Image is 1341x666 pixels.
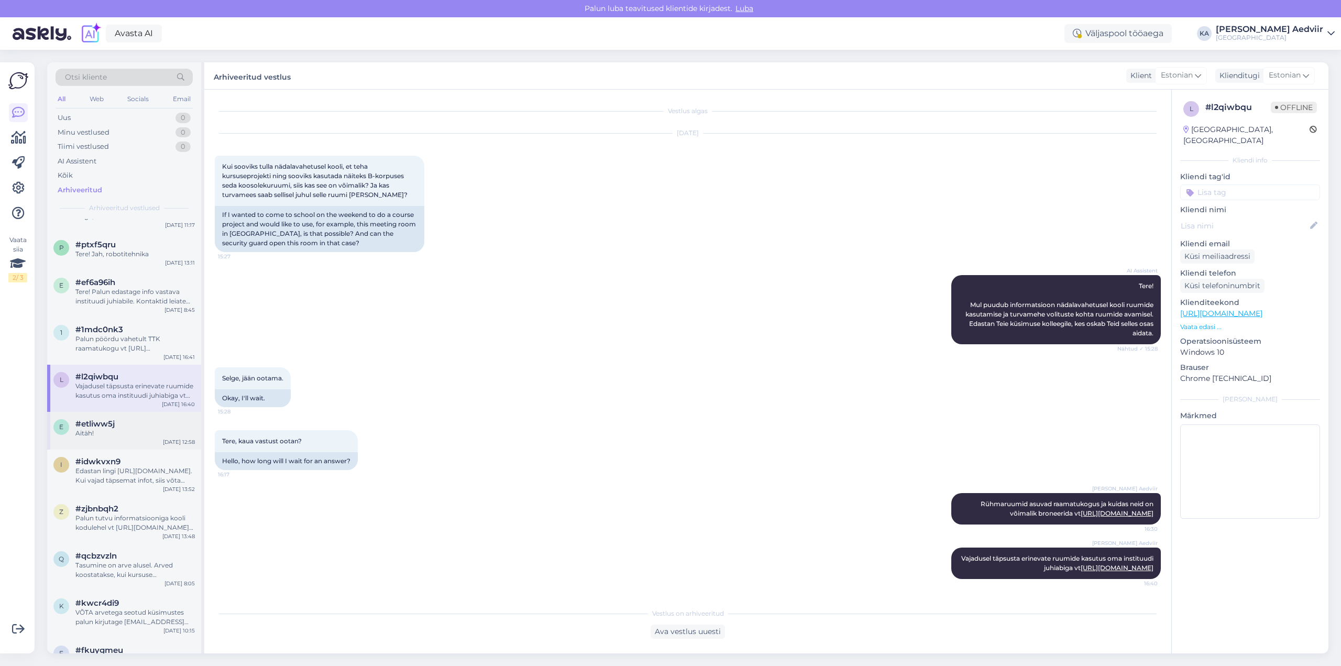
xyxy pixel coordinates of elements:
div: If I wanted to come to school on the weekend to do a course project and would like to use, for ex... [215,206,424,252]
div: Vestlus algas [215,106,1161,116]
p: Kliendi tag'id [1180,171,1320,182]
span: Arhiveeritud vestlused [89,203,160,213]
div: Väljaspool tööaega [1064,24,1172,43]
a: Avasta AI [106,25,162,42]
span: e [59,281,63,289]
div: AI Assistent [58,156,96,167]
span: l [1190,105,1193,113]
div: Email [171,92,193,106]
div: [DATE] 16:41 [163,353,195,361]
span: #ptxf5qru [75,240,116,249]
span: Offline [1271,102,1317,113]
span: f [59,649,63,657]
div: All [56,92,68,106]
div: [DATE] 13:11 [165,259,195,267]
span: Tere, kaua vastust ootan? [222,437,302,445]
a: [URL][DOMAIN_NAME] [1180,309,1262,318]
span: #idwkvxn9 [75,457,120,466]
span: p [59,244,64,252]
span: z [59,508,63,516]
p: Operatsioonisüsteem [1180,336,1320,347]
div: KA [1197,26,1212,41]
div: [DATE] 16:40 [162,400,195,408]
div: Tiimi vestlused [58,141,109,152]
div: Tere! Jah, robotitehnika [75,249,195,259]
span: Vajadusel täpsusta erinevate ruumide kasutus oma instituudi juhiabiga vt [961,554,1155,572]
span: 16:17 [218,471,257,478]
div: Palun tutvu informatsiooniga kooli kodulehel vt [URL][DOMAIN_NAME] (office - [EMAIL_ADDRESS][DOMA... [75,514,195,532]
div: 0 [175,113,191,123]
span: #etliww5j [75,419,115,429]
span: Selge, jään ootama. [222,374,283,382]
span: k [59,602,64,610]
a: [URL][DOMAIN_NAME] [1081,564,1153,572]
span: 15:27 [218,253,257,260]
div: Küsi meiliaadressi [1180,249,1255,264]
div: Okay, I'll wait. [215,389,291,407]
div: Klienditugi [1215,70,1260,81]
p: Chrome [TECHNICAL_ID] [1180,373,1320,384]
div: Hello, how long will I wait for an answer? [215,452,358,470]
div: Klient [1126,70,1152,81]
div: [DATE] 10:15 [163,627,195,635]
div: Kõik [58,170,73,181]
div: [DATE] [215,128,1161,138]
div: Ava vestlus uuesti [651,625,725,639]
div: 2 / 3 [8,273,27,282]
div: 0 [175,141,191,152]
span: 16:30 [1118,525,1158,533]
div: [DATE] 8:05 [164,580,195,587]
div: [PERSON_NAME] [1180,395,1320,404]
div: [DATE] 13:52 [163,485,195,493]
img: Askly Logo [8,71,28,91]
span: [PERSON_NAME] Aedviir [1092,539,1158,547]
div: [DATE] 12:58 [163,438,195,446]
div: VÕTA arvetega seotud küsimustes palun kirjutage [EMAIL_ADDRESS][DOMAIN_NAME]. [75,608,195,627]
p: Kliendi email [1180,238,1320,249]
span: #ef6a96ih [75,278,115,287]
div: Uus [58,113,71,123]
div: Edastan lingi [URL][DOMAIN_NAME]. Kui vajad täpsemat infot, siis võta ühendust tudengivarju koord... [75,466,195,485]
div: # l2qiwbqu [1205,101,1271,114]
div: Vaata siia [8,235,27,282]
div: Arhiveeritud [58,185,102,195]
span: Estonian [1269,70,1301,81]
div: Aitäh! [75,429,195,438]
span: 1 [60,329,62,336]
span: e [59,423,63,431]
span: #kwcr4di9 [75,598,119,608]
span: Nähtud ✓ 15:28 [1117,345,1158,353]
span: Kui sooviks tulla nädalavahetusel kooli, et teha kursuseprojekti ning sooviks kasutada näiteks B-... [222,162,408,199]
div: Socials [125,92,151,106]
div: Tasumine on arve alusel. Arved koostatakse, kui kursuse toimumiseks vajalik osalejate arv on täit... [75,561,195,580]
p: Märkmed [1180,410,1320,421]
div: [GEOGRAPHIC_DATA], [GEOGRAPHIC_DATA] [1183,124,1310,146]
div: Minu vestlused [58,127,109,138]
span: Luba [732,4,756,13]
span: AI Assistent [1118,267,1158,275]
span: Rühmaruumid asuvad raamatukogus ja kuidas neid on võimalik broneerida vt [981,500,1155,517]
p: Klienditeekond [1180,297,1320,308]
span: [PERSON_NAME] Aedviir [1092,485,1158,493]
div: Vajadusel täpsusta erinevate ruumide kasutus oma instituudi juhiabiga vt [URL][DOMAIN_NAME] [75,381,195,400]
span: #l2qiwbqu [75,372,118,381]
div: Tere! Palun edastage info vastava instituudi juhiabile. Kontaktid leiate [URL][DOMAIN_NAME] [75,287,195,306]
div: [PERSON_NAME] Aedviir [1216,25,1323,34]
span: Otsi kliente [65,72,107,83]
span: i [60,461,62,468]
span: l [60,376,63,384]
div: [DATE] 13:48 [162,532,195,540]
div: Küsi telefoninumbrit [1180,279,1265,293]
div: Web [87,92,106,106]
label: Arhiveeritud vestlus [214,69,291,83]
div: Kliendi info [1180,156,1320,165]
span: Estonian [1161,70,1193,81]
div: [DATE] 11:17 [165,221,195,229]
p: Kliendi telefon [1180,268,1320,279]
span: #1mdc0nk3 [75,325,123,334]
span: q [59,555,64,563]
img: explore-ai [80,23,102,45]
span: 15:28 [218,408,257,416]
a: [PERSON_NAME] Aedviir[GEOGRAPHIC_DATA] [1216,25,1335,42]
span: #qcbzvzln [75,551,117,561]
